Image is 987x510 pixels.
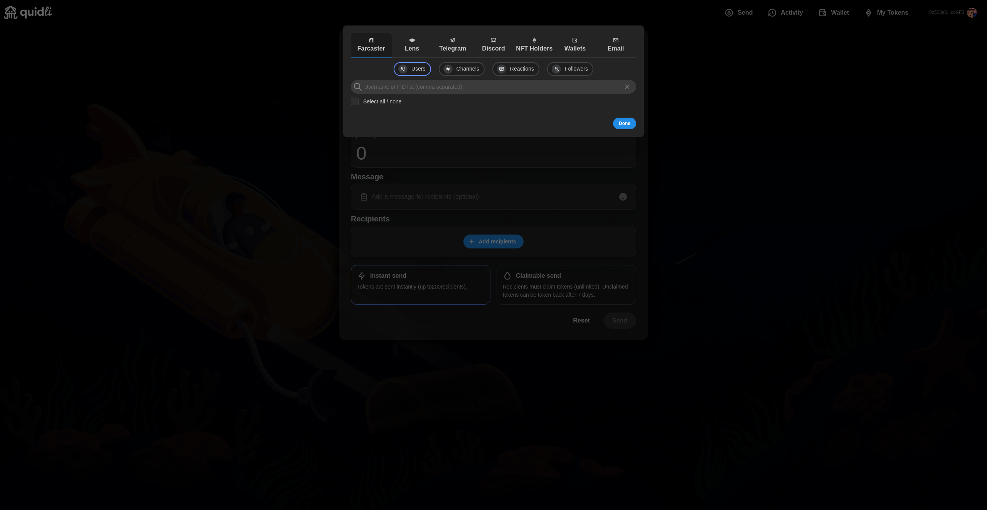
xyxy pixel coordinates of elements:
p: Discord [475,44,512,54]
button: Done [613,118,636,129]
p: Wallets [557,44,594,54]
p: Email [597,44,634,54]
span: Done [619,118,630,129]
p: NFT Holders [516,44,553,54]
label: Select all / none [359,98,402,105]
p: Channels [456,65,479,73]
input: Username or FID list (comma separated) [351,80,636,94]
p: Users [411,65,426,73]
p: Farcaster [353,44,390,54]
p: Reactions [510,65,534,73]
p: Lens [394,44,431,54]
p: Telegram [434,44,471,54]
p: Followers [565,65,588,73]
